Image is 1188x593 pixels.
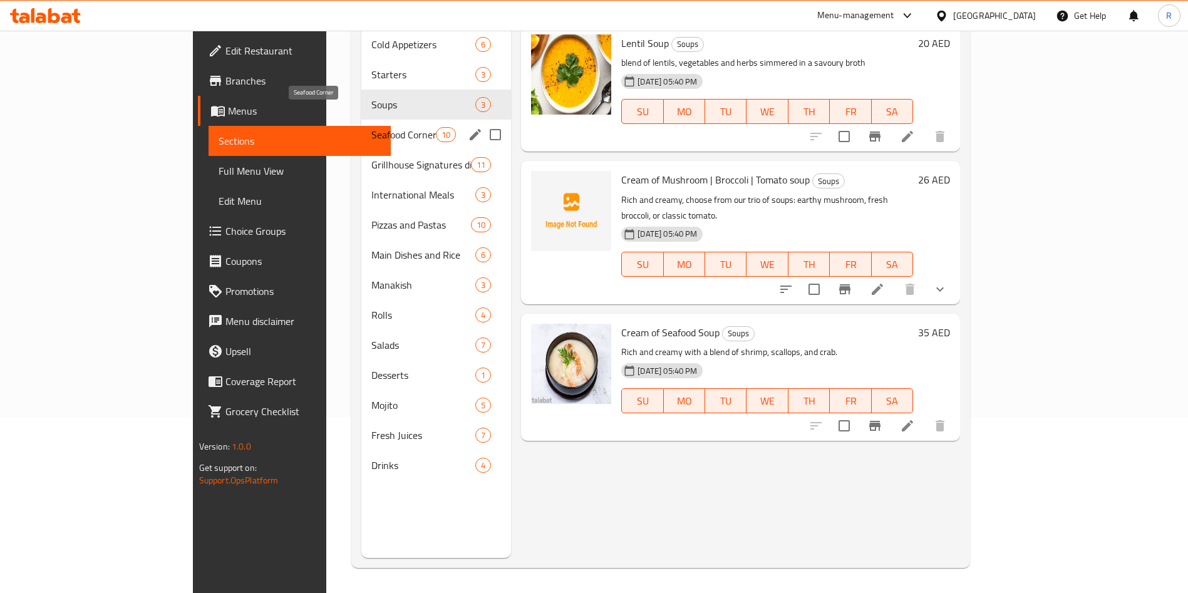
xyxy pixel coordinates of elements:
span: Choice Groups [225,224,381,239]
p: Rich and creamy, choose from our trio of soups: earthy mushroom, fresh broccoli, or classic tomato. [621,192,913,224]
span: 5 [476,400,490,411]
button: FR [830,388,871,413]
button: TU [705,388,746,413]
button: SA [872,252,913,277]
span: R [1166,9,1172,23]
div: items [471,157,491,172]
span: Grocery Checklist [225,404,381,419]
span: 3 [476,189,490,201]
div: items [475,277,491,292]
span: FR [835,103,866,121]
div: Cold Appetizers6 [361,29,511,59]
a: Grocery Checklist [198,396,391,426]
span: Cold Appetizers [371,37,475,52]
img: Cream of Mushroom | Broccoli | Tomato soup [531,171,611,251]
span: Edit Menu [219,193,381,209]
span: SA [877,103,908,121]
a: Menu disclaimer [198,306,391,336]
span: Full Menu View [219,163,381,178]
button: MO [664,99,705,124]
div: items [475,428,491,443]
div: Main Dishes and Rice6 [361,240,511,270]
span: 3 [476,279,490,291]
h6: 35 AED [918,324,950,341]
div: Soups [671,37,704,52]
span: Menu disclaimer [225,314,381,329]
span: Menus [228,103,381,118]
span: WE [752,103,783,121]
a: Choice Groups [198,216,391,246]
span: SU [627,103,658,121]
div: Mojito5 [361,390,511,420]
span: Select to update [831,123,857,150]
span: Select to update [801,276,827,302]
img: Cream of Seafood Soup [531,324,611,404]
div: Seafood Corner10edit [361,120,511,150]
button: TH [788,252,830,277]
span: Soups [371,97,475,112]
div: items [475,187,491,202]
a: Menus [198,96,391,126]
nav: Menu sections [361,24,511,485]
button: TU [705,99,746,124]
span: MO [669,103,700,121]
button: FR [830,99,871,124]
button: TU [705,252,746,277]
div: items [475,97,491,112]
span: SU [627,255,658,274]
a: Coupons [198,246,391,276]
button: Branch-specific-item [860,411,890,441]
h6: 26 AED [918,171,950,188]
span: Edit Restaurant [225,43,381,58]
button: TH [788,99,830,124]
span: TH [793,103,825,121]
a: Upsell [198,336,391,366]
span: TH [793,255,825,274]
span: Soups [813,174,844,188]
a: Edit menu item [900,129,915,144]
button: MO [664,388,705,413]
div: Pizzas and Pastas10 [361,210,511,240]
span: Pizzas and Pastas [371,217,471,232]
div: items [475,37,491,52]
button: WE [746,252,788,277]
span: WE [752,255,783,274]
div: Fresh Juices7 [361,420,511,450]
span: MO [669,255,700,274]
span: 1 [476,369,490,381]
span: 7 [476,339,490,351]
button: delete [895,274,925,304]
button: TH [788,388,830,413]
span: SA [877,392,908,410]
span: 1.0.0 [232,438,251,455]
span: Drinks [371,458,475,473]
a: Full Menu View [209,156,391,186]
a: Promotions [198,276,391,306]
div: Desserts1 [361,360,511,390]
span: SU [627,392,658,410]
span: Get support on: [199,460,257,476]
svg: Show Choices [932,282,948,297]
button: SU [621,388,663,413]
span: Sections [219,133,381,148]
button: MO [664,252,705,277]
p: Rich and creamy with a blend of shrimp, scallops, and crab. [621,344,913,360]
div: items [471,217,491,232]
span: WE [752,392,783,410]
div: Grillhouse Signatures dishes11 [361,150,511,180]
span: Cream of Seafood Soup [621,323,720,342]
div: [GEOGRAPHIC_DATA] [953,9,1036,23]
span: TH [793,392,825,410]
a: Support.OpsPlatform [199,472,279,488]
span: 6 [476,249,490,261]
span: Rolls [371,307,475,322]
span: Coverage Report [225,374,381,389]
div: items [475,338,491,353]
div: Starters [371,67,475,82]
div: Soups3 [361,90,511,120]
div: Manakish3 [361,270,511,300]
button: Branch-specific-item [860,121,890,152]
